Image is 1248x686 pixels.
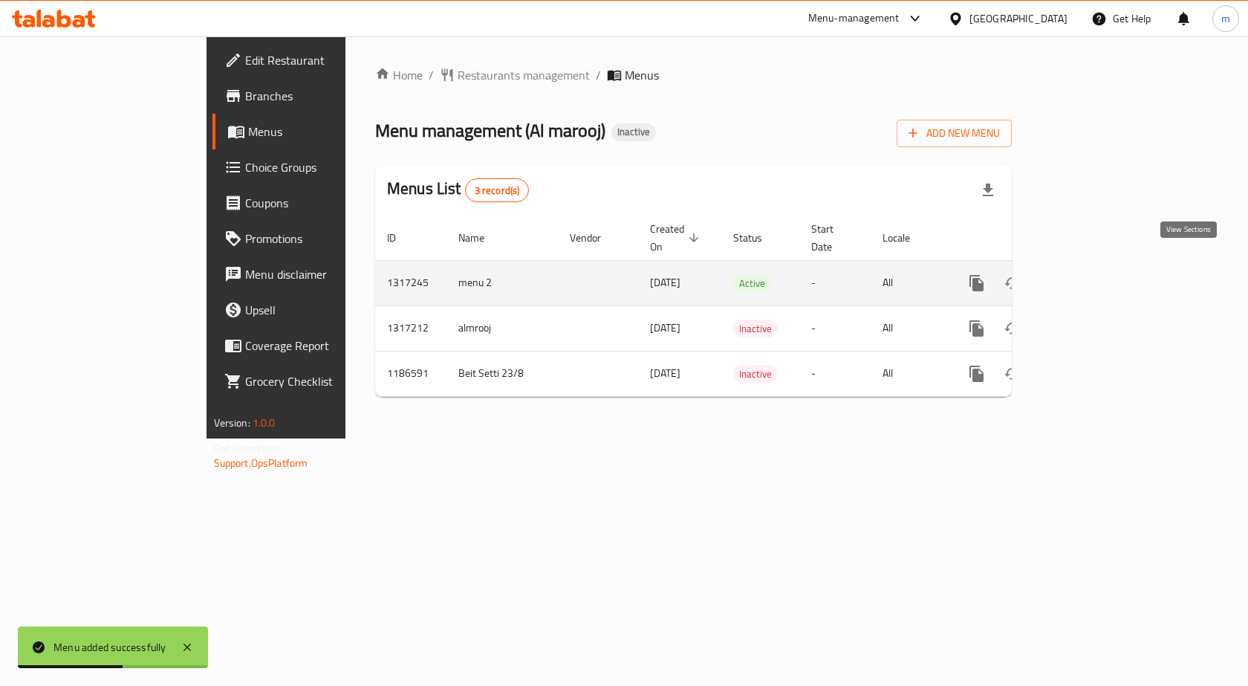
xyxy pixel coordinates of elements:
[799,260,871,305] td: -
[650,273,680,292] span: [DATE]
[465,178,530,202] div: Total records count
[212,363,415,399] a: Grocery Checklist
[245,87,403,105] span: Branches
[947,216,1114,261] th: Actions
[245,265,403,283] span: Menu disclaimer
[245,372,403,390] span: Grocery Checklist
[446,305,558,351] td: almrooj
[733,229,781,247] span: Status
[245,51,403,69] span: Edit Restaurant
[799,351,871,396] td: -
[808,10,900,27] div: Menu-management
[1221,10,1230,27] span: m
[733,320,778,337] span: Inactive
[959,311,995,346] button: more
[897,120,1012,147] button: Add New Menu
[212,78,415,114] a: Branches
[212,328,415,363] a: Coverage Report
[214,413,250,433] span: Version:
[970,172,1006,208] div: Export file
[883,229,929,247] span: Locale
[995,265,1030,301] button: Change Status
[375,216,1114,397] table: enhanced table
[969,10,1067,27] div: [GEOGRAPHIC_DATA]
[733,274,771,292] div: Active
[245,194,403,212] span: Coupons
[625,66,659,84] span: Menus
[446,351,558,396] td: Beit Setti 23/8
[733,275,771,292] span: Active
[959,356,995,392] button: more
[458,66,590,84] span: Restaurants management
[387,178,529,202] h2: Menus List
[871,305,947,351] td: All
[212,42,415,78] a: Edit Restaurant
[995,356,1030,392] button: Change Status
[375,114,605,147] span: Menu management ( Al marooj )
[212,292,415,328] a: Upsell
[245,337,403,355] span: Coverage Report
[440,66,590,84] a: Restaurants management
[596,66,601,84] li: /
[959,265,995,301] button: more
[446,260,558,305] td: menu 2
[212,221,415,256] a: Promotions
[909,124,1000,143] span: Add New Menu
[212,149,415,185] a: Choice Groups
[799,305,871,351] td: -
[650,363,680,383] span: [DATE]
[253,413,276,433] span: 1.0.0
[458,229,504,247] span: Name
[650,318,680,337] span: [DATE]
[650,220,703,256] span: Created On
[429,66,434,84] li: /
[387,229,415,247] span: ID
[466,184,529,198] span: 3 record(s)
[212,185,415,221] a: Coupons
[611,126,656,138] span: Inactive
[871,260,947,305] td: All
[245,301,403,319] span: Upsell
[375,66,1012,84] nav: breadcrumb
[611,123,656,141] div: Inactive
[214,453,308,473] a: Support.OpsPlatform
[995,311,1030,346] button: Change Status
[248,123,403,140] span: Menus
[245,158,403,176] span: Choice Groups
[212,114,415,149] a: Menus
[811,220,853,256] span: Start Date
[733,366,778,383] span: Inactive
[214,439,282,458] span: Get support on:
[212,256,415,292] a: Menu disclaimer
[53,639,166,656] div: Menu added successfully
[733,320,778,337] div: Inactive
[871,351,947,396] td: All
[245,230,403,247] span: Promotions
[570,229,620,247] span: Vendor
